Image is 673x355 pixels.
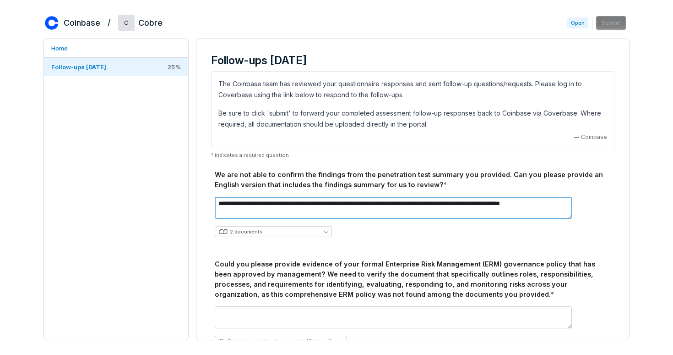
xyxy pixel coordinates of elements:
span: Select supporting documents [218,338,331,345]
p: Be sure to click 'submit' to forward your completed assessment follow-up responses back to Coinba... [218,108,607,130]
p: The Coinbase team has reviewed your questionnaire responses and sent follow-up questions/requests... [218,78,607,100]
div: 2 documents [230,228,263,235]
div: We are not able to confirm the findings from the penetration test summary you provided. Can you p... [215,170,611,190]
span: Open [567,17,588,28]
h3: Follow-ups [DATE] [211,54,614,67]
h2: Cobre [138,17,163,29]
a: Follow-ups [DATE]25% [44,58,188,76]
p: * indicates a required question [211,152,614,159]
span: (Optional) [306,338,331,345]
h2: / [108,15,111,28]
a: Home [44,39,188,57]
span: Coinbase [581,133,607,141]
h2: Coinbase [64,17,100,29]
div: Could you please provide evidence of your formal Enterprise Risk Management (ERM) governance poli... [215,259,611,299]
span: Follow-ups [DATE] [51,63,106,71]
span: — [574,133,579,141]
span: 25 % [168,63,181,71]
